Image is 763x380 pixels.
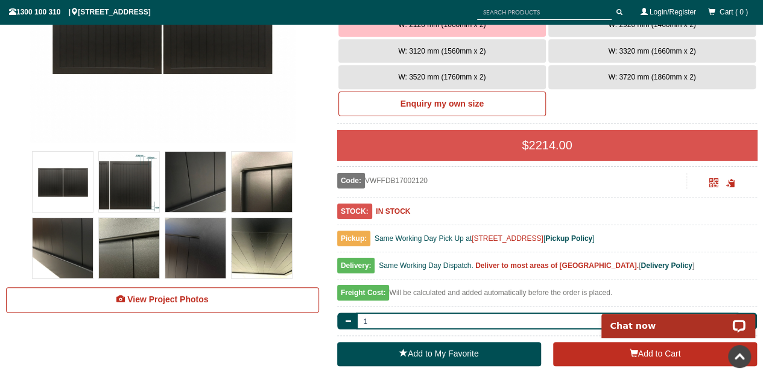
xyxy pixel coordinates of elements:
[33,218,93,278] img: VWFFDB - Flat Top (Full Privacy) - Double Aluminium Driveway Gates - Double Swing Gates - Matte B...
[337,173,365,188] span: Code:
[528,139,572,152] span: 2214.00
[726,179,735,188] span: Click to copy the URL
[338,39,546,63] button: W: 3120 mm (1560mm x 2)
[548,13,756,37] button: W: 2920 mm (1460mm x 2)
[709,180,718,188] a: Click to enlarge and scan to share.
[99,152,159,212] img: VWFFDB - Flat Top (Full Privacy) - Double Aluminium Driveway Gates - Double Swing Gates - Matte B...
[400,99,484,108] b: Enquiry my own size
[232,152,292,212] img: VWFFDB - Flat Top (Full Privacy) - Double Aluminium Driveway Gates - Double Swing Gates - Matte B...
[545,234,592,243] a: Pickup Policy
[338,13,546,37] button: W: 2120 mm (1060mm x 2)
[6,287,319,313] a: View Project Photos
[472,234,543,243] a: [STREET_ADDRESS]
[477,5,612,20] input: SEARCH PRODUCTS
[375,234,595,243] span: Same Working Day Pick Up at [ ]
[548,65,756,89] button: W: 3720 mm (1860mm x 2)
[608,20,695,29] span: W: 2920 mm (1460mm x 2)
[127,294,208,304] span: View Project Photos
[608,47,695,55] span: W: 3320 mm (1660mm x 2)
[641,261,692,270] a: Delivery Policy
[9,8,151,16] span: 1300 100 310 | [STREET_ADDRESS]
[398,73,486,81] span: W: 3520 mm (1760mm x 2)
[337,231,370,246] span: Pickup:
[475,261,639,270] b: Deliver to most areas of [GEOGRAPHIC_DATA].
[553,342,757,366] button: Add to Cart
[376,207,410,216] b: IN STOCK
[650,8,696,16] a: Login/Register
[548,39,756,63] button: W: 3320 mm (1660mm x 2)
[398,47,486,55] span: W: 3120 mm (1560mm x 2)
[99,218,159,278] img: VWFFDB - Flat Top (Full Privacy) - Double Aluminium Driveway Gates - Double Swing Gates - Matte B...
[338,65,546,89] button: W: 3520 mm (1760mm x 2)
[337,258,757,279] div: [ ]
[337,204,372,219] span: STOCK:
[594,300,763,338] iframe: LiveChat chat widget
[337,285,757,307] div: Will be calculated and added automatically before the order is placed.
[165,218,226,278] img: VWFFDB - Flat Top (Full Privacy) - Double Aluminium Driveway Gates - Double Swing Gates - Matte B...
[165,152,226,212] img: VWFFDB - Flat Top (Full Privacy) - Double Aluminium Driveway Gates - Double Swing Gates - Matte B...
[337,173,687,188] div: VWFFDB17002120
[232,218,292,278] img: VWFFDB - Flat Top (Full Privacy) - Double Aluminium Driveway Gates - Double Swing Gates - Matte B...
[398,20,486,29] span: W: 2120 mm (1060mm x 2)
[33,152,93,212] img: VWFFDB - Flat Top (Full Privacy) - Double Aluminium Driveway Gates - Double Swing Gates - Matte B...
[337,258,375,273] span: Delivery:
[720,8,748,16] span: Cart ( 0 )
[337,130,757,160] div: $
[379,261,473,270] span: Same Working Day Dispatch.
[337,285,390,301] span: Freight Cost:
[337,342,541,366] a: Add to My Favorite
[608,73,695,81] span: W: 3720 mm (1860mm x 2)
[338,92,546,117] a: Enquiry my own size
